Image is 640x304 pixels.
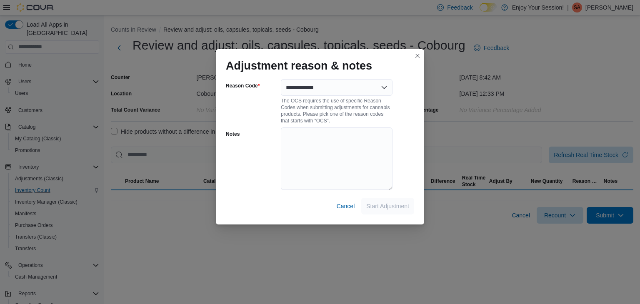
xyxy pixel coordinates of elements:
[361,198,414,214] button: Start Adjustment
[226,82,260,89] label: Reason Code
[337,202,355,210] span: Cancel
[226,59,372,72] h1: Adjustment reason & notes
[226,131,240,137] label: Notes
[366,202,409,210] span: Start Adjustment
[412,51,422,61] button: Closes this modal window
[281,96,392,124] div: The OCS requires the use of specific Reason Codes when submitting adjustments for cannabis produc...
[333,198,358,214] button: Cancel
